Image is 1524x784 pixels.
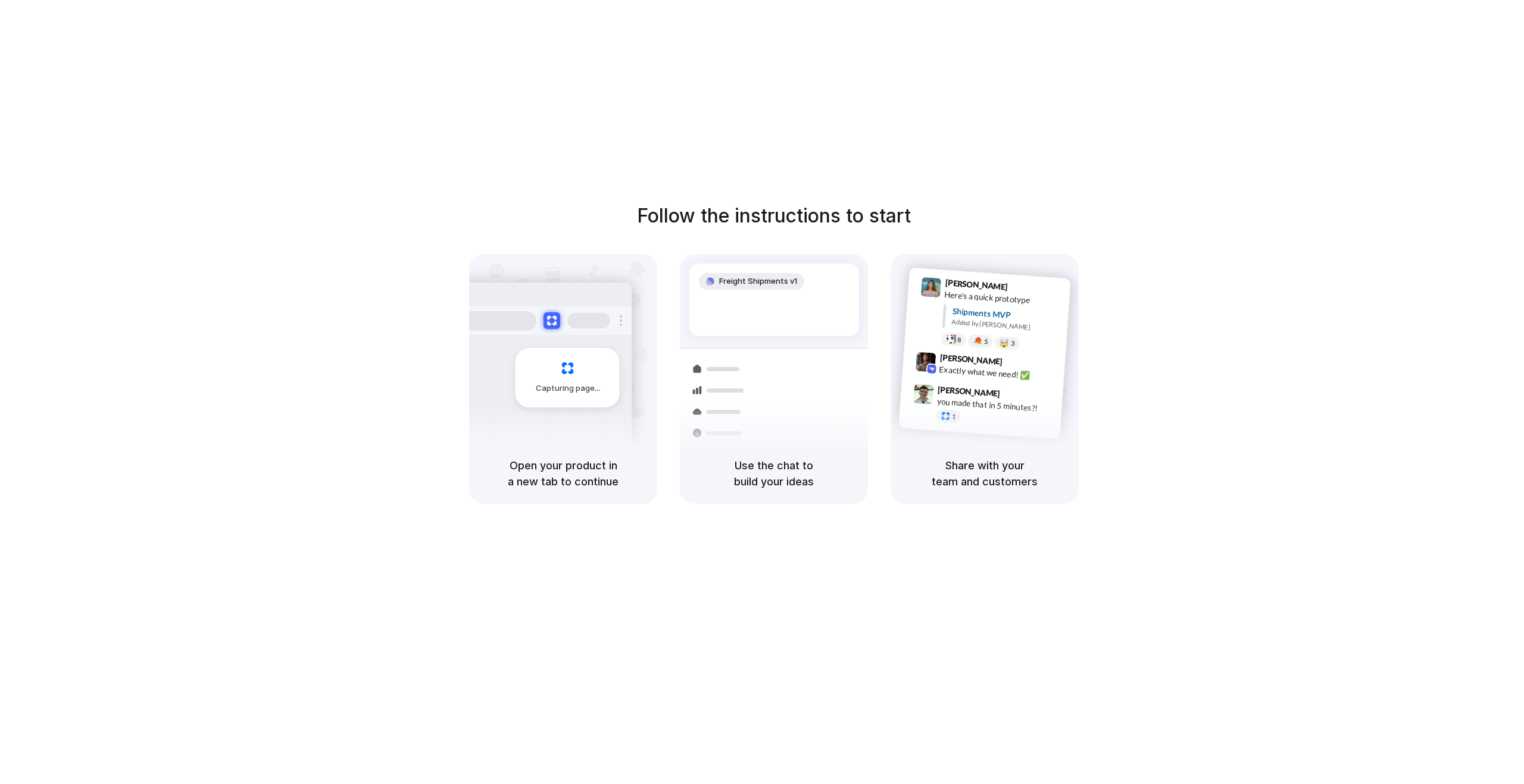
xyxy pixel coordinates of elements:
div: Added by [PERSON_NAME] [951,317,1061,334]
span: 1 [952,413,956,420]
h5: Use the chat to build your ideas [694,457,854,490]
span: 9:47 AM [1004,388,1028,403]
h5: Share with your team and customers [905,457,1064,490]
span: Capturing page [536,382,602,394]
span: [PERSON_NAME] [939,351,1003,368]
span: 9:41 AM [1011,282,1036,296]
div: Exactly what we need! ✅ [939,363,1058,383]
div: Shipments MVP [952,305,1062,325]
div: you made that in 5 minutes?! [936,395,1055,415]
span: 9:42 AM [1006,356,1030,371]
span: [PERSON_NAME] [938,383,1001,400]
span: Freight Shipments v1 [719,275,797,287]
span: 3 [1011,340,1015,347]
div: 🤯 [1000,338,1010,347]
span: 5 [984,338,988,345]
span: 8 [957,337,961,343]
span: [PERSON_NAME] [945,276,1008,293]
div: Here's a quick prototype [944,288,1063,309]
h5: Open your product in a new tab to continue [483,457,643,490]
h1: Follow the instructions to start [637,202,911,230]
